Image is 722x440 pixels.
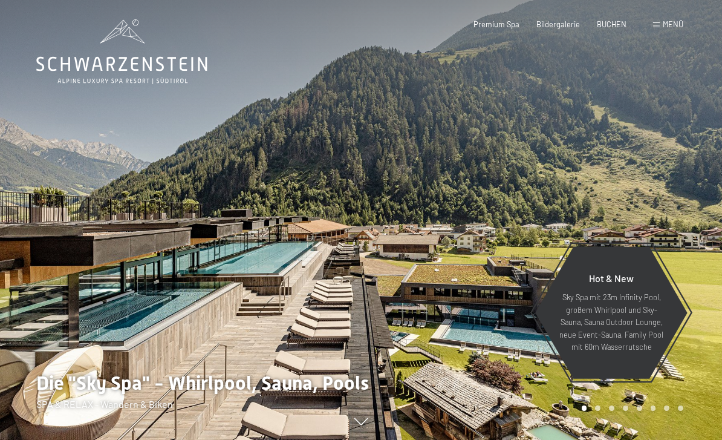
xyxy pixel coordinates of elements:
a: Hot & New Sky Spa mit 23m Infinity Pool, großem Whirlpool und Sky-Sauna, Sauna Outdoor Lounge, ne... [535,246,688,379]
div: Carousel Page 1 (Current Slide) [582,406,587,411]
div: Carousel Page 4 [623,406,628,411]
div: Carousel Page 8 [678,406,683,411]
div: Carousel Page 6 [651,406,656,411]
span: Hot & New [589,272,634,284]
a: Premium Spa [473,19,519,29]
a: BUCHEN [597,19,626,29]
div: Carousel Page 3 [609,406,614,411]
div: Carousel Page 7 [664,406,669,411]
span: Menü [663,19,683,29]
div: Carousel Page 2 [595,406,600,411]
a: Bildergalerie [536,19,580,29]
div: Carousel Pagination [577,406,683,411]
div: Carousel Page 5 [637,406,642,411]
p: Sky Spa mit 23m Infinity Pool, großem Whirlpool und Sky-Sauna, Sauna Outdoor Lounge, neue Event-S... [559,291,664,353]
